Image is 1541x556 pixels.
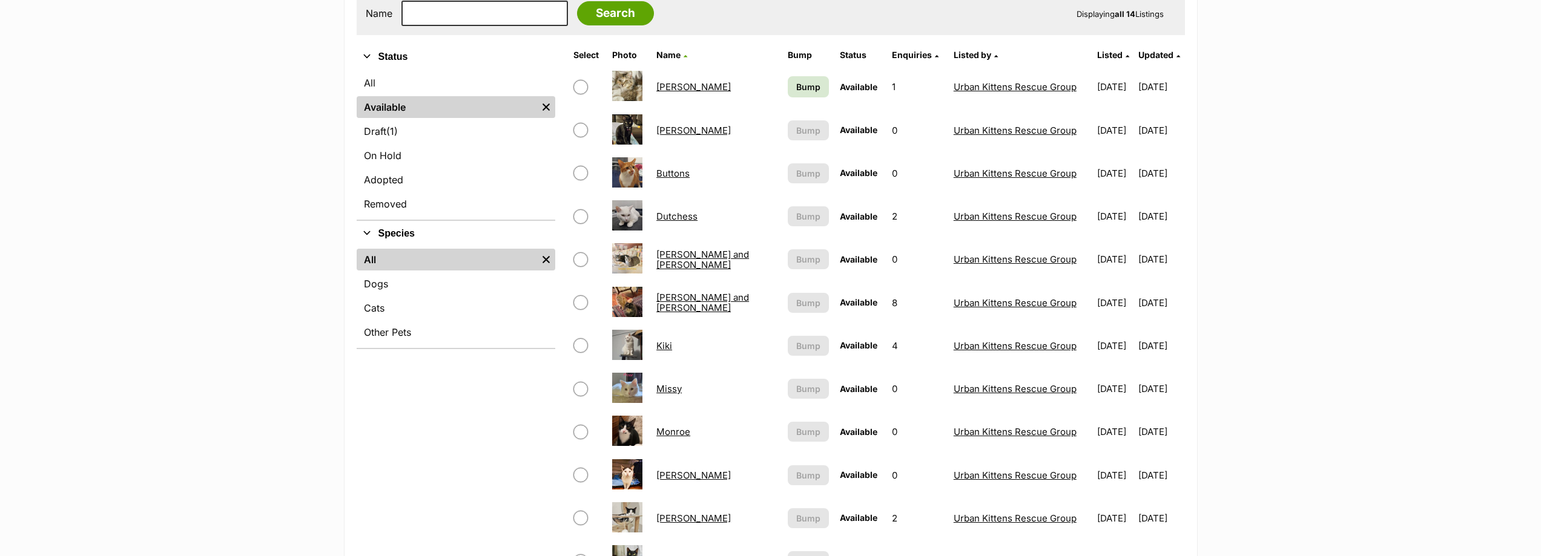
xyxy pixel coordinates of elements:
button: Bump [788,206,829,226]
td: [DATE] [1138,497,1183,539]
a: Urban Kittens Rescue Group [954,426,1077,437]
a: Urban Kittens Rescue Group [954,383,1077,394]
button: Bump [788,508,829,528]
td: [DATE] [1138,195,1183,237]
td: [DATE] [1092,411,1137,453]
td: [DATE] [1092,454,1137,496]
span: Bump [796,296,820,309]
a: On Hold [357,145,555,166]
td: 2 [887,195,948,237]
button: Bump [788,336,829,356]
td: [DATE] [1138,282,1183,324]
a: [PERSON_NAME] [656,469,731,481]
td: 0 [887,152,948,194]
td: [DATE] [1092,66,1137,108]
span: Available [840,469,877,480]
button: Bump [788,465,829,485]
button: Bump [788,293,829,313]
a: [PERSON_NAME] [656,512,731,524]
td: 8 [887,282,948,324]
a: Enquiries [892,50,939,60]
a: Name [656,50,687,60]
button: Bump [788,379,829,399]
span: Bump [796,210,820,223]
button: Status [357,49,555,65]
span: Bump [796,339,820,352]
a: Draft [357,120,555,142]
td: [DATE] [1138,325,1183,367]
a: Urban Kittens Rescue Group [954,340,1077,352]
th: Bump [783,45,834,65]
td: 0 [887,110,948,151]
td: [DATE] [1092,325,1137,367]
span: Available [840,82,877,92]
button: Bump [788,422,829,442]
span: Bump [796,253,820,266]
span: Displaying Listings [1077,9,1164,19]
a: Urban Kittens Rescue Group [954,168,1077,179]
td: 4 [887,325,948,367]
a: [PERSON_NAME] [656,125,731,136]
span: Bump [796,469,820,482]
a: Listed by [954,50,998,60]
span: Available [840,125,877,135]
a: Monroe [656,426,690,437]
td: [DATE] [1092,195,1137,237]
span: Available [840,297,877,307]
a: [PERSON_NAME] [656,81,731,93]
a: Urban Kittens Rescue Group [954,211,1077,222]
span: translation missing: en.admin.listings.index.attributes.enquiries [892,50,932,60]
a: Urban Kittens Rescue Group [954,469,1077,481]
td: [DATE] [1092,110,1137,151]
img: Monroe [612,416,642,446]
td: [DATE] [1092,238,1137,280]
td: 2 [887,497,948,539]
strong: all 14 [1115,9,1135,19]
span: Available [840,384,877,394]
a: [PERSON_NAME] and [PERSON_NAME] [656,249,749,270]
a: Urban Kittens Rescue Group [954,253,1077,265]
td: [DATE] [1092,282,1137,324]
a: Cats [357,297,555,319]
span: Bump [796,124,820,137]
a: Updated [1138,50,1180,60]
span: Listed [1097,50,1123,60]
button: Bump [788,163,829,183]
td: 0 [887,411,948,453]
a: Dutchess [656,211,698,222]
span: Bump [796,425,820,438]
td: 0 [887,454,948,496]
td: 0 [887,238,948,280]
span: Listed by [954,50,991,60]
button: Species [357,226,555,241]
a: Dogs [357,273,555,295]
td: [DATE] [1138,411,1183,453]
a: All [357,249,537,270]
td: [DATE] [1138,238,1183,280]
a: [PERSON_NAME] and [PERSON_NAME] [656,292,749,313]
th: Photo [607,45,650,65]
div: Status [357,70,555,220]
span: Bump [796,80,820,93]
a: Remove filter [537,96,555,118]
button: Bump [788,120,829,140]
td: [DATE] [1092,497,1137,539]
a: Available [357,96,537,118]
a: Urban Kittens Rescue Group [954,297,1077,309]
th: Select [569,45,606,65]
th: Status [835,45,886,65]
td: [DATE] [1138,454,1183,496]
span: Available [840,340,877,350]
td: [DATE] [1138,66,1183,108]
span: (1) [386,124,398,139]
td: 1 [887,66,948,108]
span: Updated [1138,50,1173,60]
a: Urban Kittens Rescue Group [954,125,1077,136]
span: Available [840,427,877,437]
a: Bump [788,76,829,97]
a: All [357,72,555,94]
label: Name [366,8,392,19]
a: Removed [357,193,555,215]
input: Search [577,1,654,25]
a: Buttons [656,168,690,179]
